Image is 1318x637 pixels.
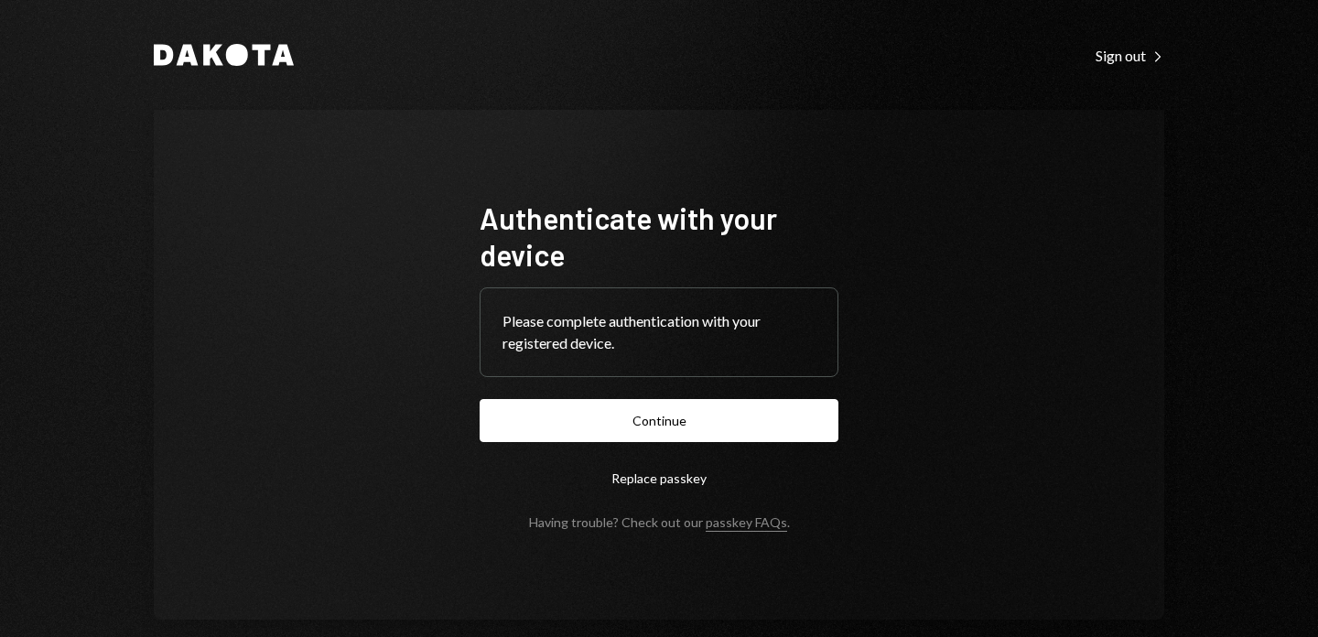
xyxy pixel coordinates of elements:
[1096,45,1164,65] a: Sign out
[529,514,790,530] div: Having trouble? Check out our .
[480,200,838,273] h1: Authenticate with your device
[502,310,816,354] div: Please complete authentication with your registered device.
[480,457,838,500] button: Replace passkey
[1096,47,1164,65] div: Sign out
[480,399,838,442] button: Continue
[706,514,787,532] a: passkey FAQs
